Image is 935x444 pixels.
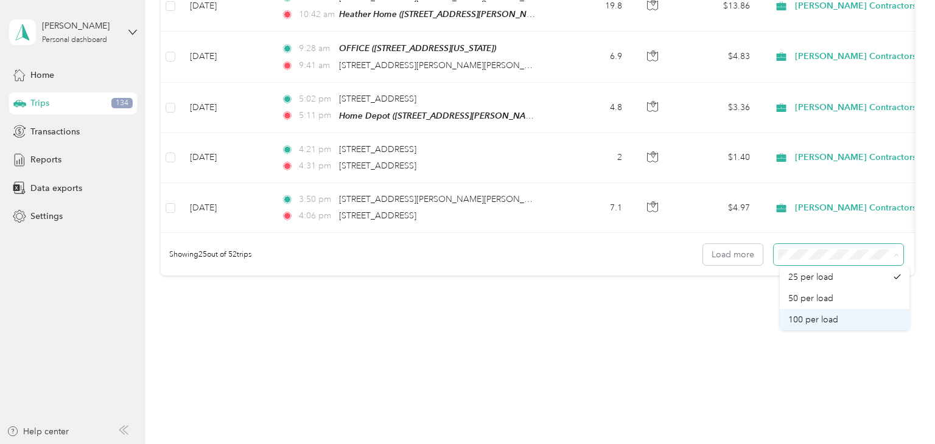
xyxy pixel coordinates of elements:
td: 6.9 [552,32,632,82]
span: Data exports [30,182,82,195]
span: [STREET_ADDRESS][PERSON_NAME][PERSON_NAME] [339,60,552,71]
td: $4.97 [674,183,760,233]
span: [PERSON_NAME] Contractors Inc [795,151,930,164]
span: 5:02 pm [299,92,334,106]
td: [DATE] [180,32,271,82]
span: 134 [111,98,133,109]
div: [PERSON_NAME] [42,19,118,32]
button: Help center [7,425,69,438]
span: 25 per load [788,272,833,282]
td: [DATE] [180,83,271,133]
span: 50 per load [788,293,833,304]
td: [DATE] [180,183,271,233]
span: OFFICE ([STREET_ADDRESS][US_STATE]) [339,43,496,53]
td: [DATE] [180,133,271,183]
span: Heather Home ([STREET_ADDRESS][PERSON_NAME][PERSON_NAME]) [339,9,618,19]
span: Showing 25 out of 52 trips [161,249,251,260]
button: Load more [703,244,763,265]
span: 9:41 am [299,59,334,72]
td: 7.1 [552,183,632,233]
span: 9:28 am [299,42,334,55]
span: [STREET_ADDRESS] [339,94,416,104]
span: Home Depot ([STREET_ADDRESS][PERSON_NAME]) [339,111,543,121]
span: 3:50 pm [299,193,334,206]
iframe: Everlance-gr Chat Button Frame [867,376,935,444]
span: [STREET_ADDRESS][PERSON_NAME][PERSON_NAME] [339,194,552,204]
span: [STREET_ADDRESS] [339,210,416,221]
td: $3.36 [674,83,760,133]
span: [PERSON_NAME] Contractors Inc [795,50,930,63]
span: Reports [30,153,61,166]
span: 5:11 pm [299,109,334,122]
span: Transactions [30,125,80,138]
td: 2 [552,133,632,183]
span: [PERSON_NAME] Contractors Inc [795,201,930,215]
span: Trips [30,97,49,109]
span: Settings [30,210,63,223]
span: Home [30,69,54,82]
td: 4.8 [552,83,632,133]
span: [STREET_ADDRESS] [339,161,416,171]
span: 4:21 pm [299,143,334,156]
td: $4.83 [674,32,760,82]
td: $1.40 [674,133,760,183]
span: [STREET_ADDRESS] [339,144,416,154]
span: [PERSON_NAME] Contractors Inc [795,101,930,114]
span: 10:42 am [299,8,334,21]
span: 4:06 pm [299,209,334,223]
div: Personal dashboard [42,36,107,44]
span: 4:31 pm [299,159,334,173]
span: 100 per load [788,314,838,325]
